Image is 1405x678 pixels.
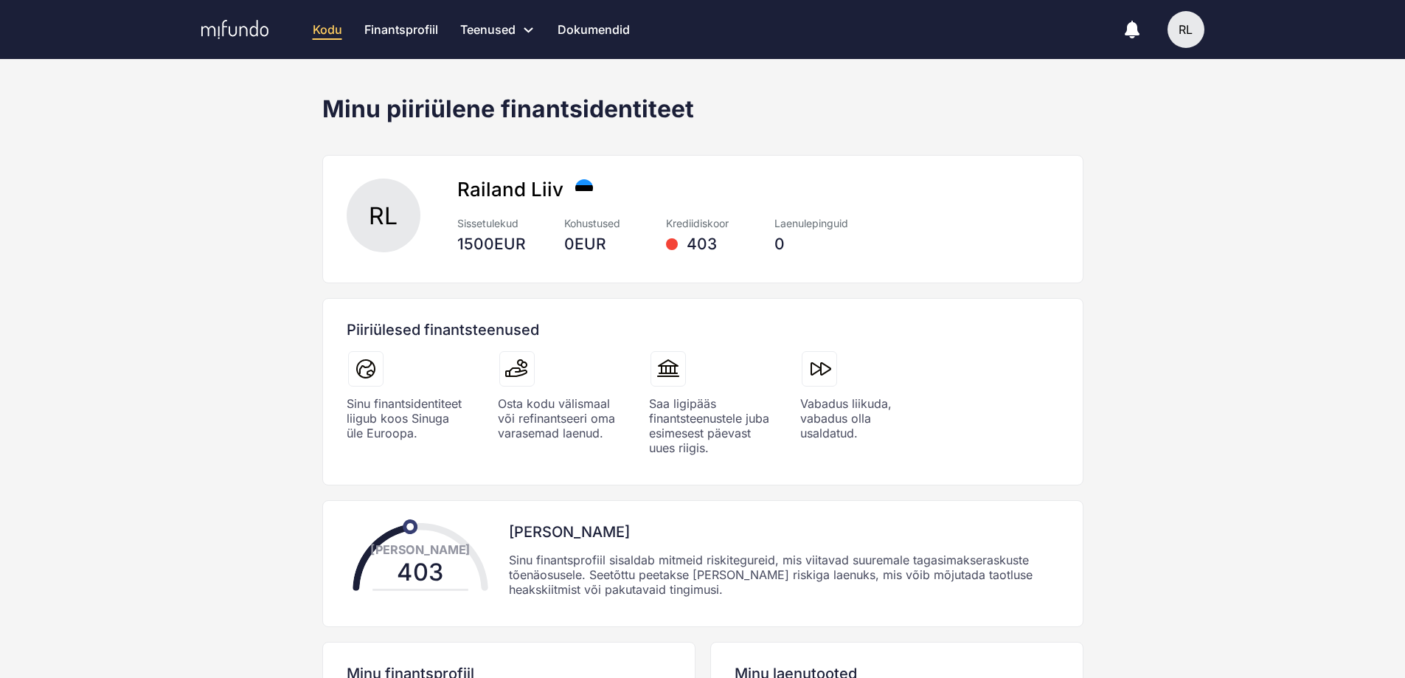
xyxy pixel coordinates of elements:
[322,94,1083,124] h1: Minu piiriülene finantsidentiteet
[457,178,563,201] span: Railand Liiv
[774,235,857,253] div: 0
[509,523,1059,541] div: [PERSON_NAME]
[457,216,527,231] div: Sissetulekud
[347,179,420,252] div: RL
[666,235,738,253] div: 403
[498,396,620,440] div: Osta kodu välismaal või refinantseeri oma varasemad laenud.
[800,396,922,440] div: Vabadus liikuda, vabadus olla usaldatud.
[370,537,470,563] div: [PERSON_NAME]
[564,216,629,231] div: Kohustused
[649,396,771,455] div: Saa ligipääs finantsteenustele juba esimesest päevast uues riigis.
[347,396,468,440] div: Sinu finantsidentiteet liigub koos Sinuga üle Euroopa.
[774,216,857,231] div: Laenulepinguid
[666,216,738,231] div: Krediidiskoor
[1168,11,1204,48] button: RL
[509,553,1059,597] div: Sinu finantsprofiil sisaldab mitmeid riskitegureid, mis viitavad suuremale tagasimakseraskuste tõ...
[457,235,527,253] div: 1500 EUR
[385,565,456,582] div: 403
[347,321,1059,339] div: Piiriülesed finantsteenused
[572,176,596,200] img: ee.svg
[564,235,629,253] div: 0 EUR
